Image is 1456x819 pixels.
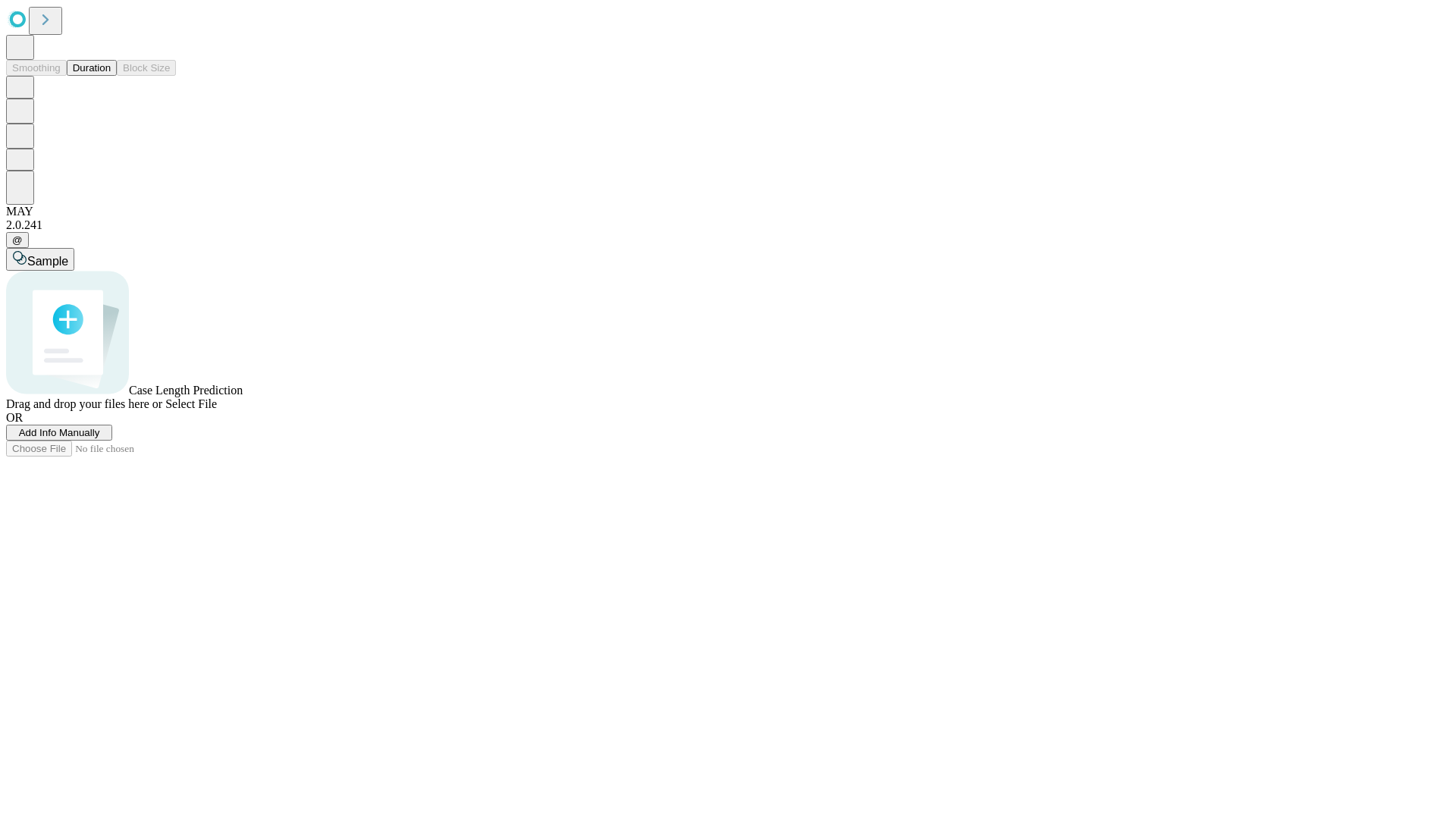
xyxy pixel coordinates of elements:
[117,60,176,76] button: Block Size
[6,425,112,441] button: Add Info Manually
[19,427,100,438] span: Add Info Manually
[6,60,67,76] button: Smoothing
[6,397,162,410] span: Drag and drop your files here or
[6,248,74,271] button: Sample
[165,397,217,410] span: Select File
[6,205,1450,218] div: MAY
[6,232,29,248] button: @
[6,411,23,424] span: OR
[6,218,1450,232] div: 2.0.241
[27,255,68,268] span: Sample
[67,60,117,76] button: Duration
[12,234,23,246] span: @
[129,384,243,397] span: Case Length Prediction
